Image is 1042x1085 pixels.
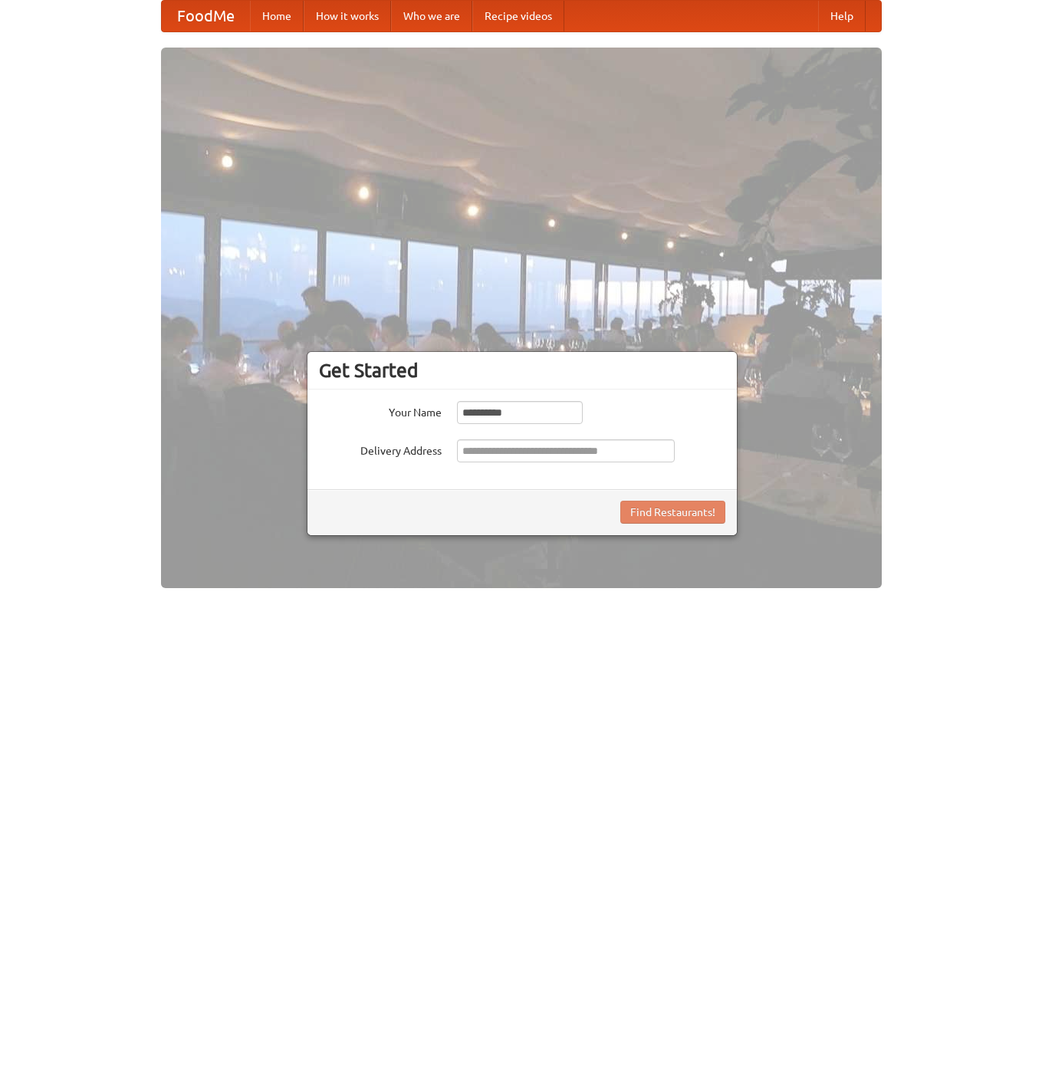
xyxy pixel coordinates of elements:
[304,1,391,31] a: How it works
[162,1,250,31] a: FoodMe
[319,359,725,382] h3: Get Started
[620,501,725,524] button: Find Restaurants!
[250,1,304,31] a: Home
[391,1,472,31] a: Who we are
[319,401,442,420] label: Your Name
[818,1,866,31] a: Help
[319,439,442,459] label: Delivery Address
[472,1,564,31] a: Recipe videos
